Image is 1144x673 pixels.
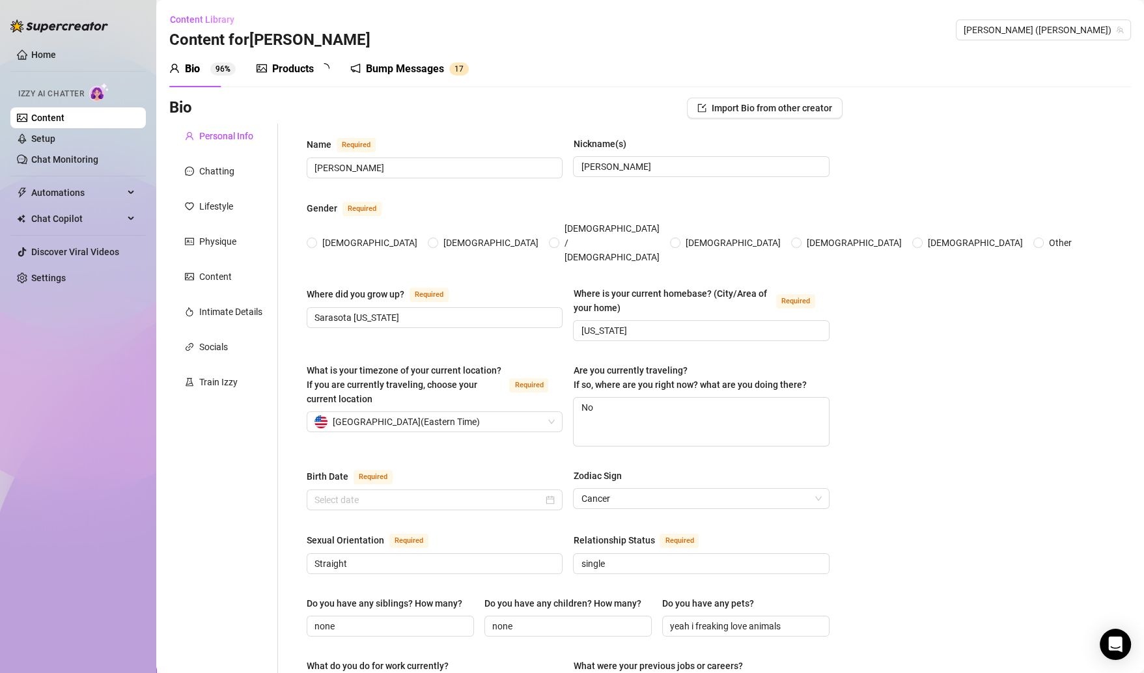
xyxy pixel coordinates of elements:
div: Gender [307,201,337,215]
h3: Content for [PERSON_NAME] [169,30,370,51]
label: Relationship Status [573,532,713,548]
a: Content [31,113,64,123]
div: Do you have any pets? [662,596,754,611]
div: Bump Messages [366,61,444,77]
span: picture [185,272,194,281]
div: What do you do for work currently? [307,659,449,673]
sup: 17 [449,62,469,76]
span: What is your timezone of your current location? If you are currently traveling, choose your curre... [307,365,501,404]
span: Required [660,534,699,548]
span: 1 [454,64,459,74]
span: Izzy AI Chatter [18,88,84,100]
h3: Bio [169,98,192,118]
sup: 96% [210,62,236,76]
input: Where is your current homebase? (City/Area of your home) [581,323,818,338]
input: Nickname(s) [581,159,818,174]
span: Required [354,470,393,484]
div: Open Intercom Messenger [1100,629,1131,660]
input: Do you have any pets? [670,619,819,633]
span: [DEMOGRAPHIC_DATA] / [DEMOGRAPHIC_DATA] [559,221,665,264]
label: Name [307,137,390,152]
span: idcard [185,237,194,246]
span: fire [185,307,194,316]
input: Birth Date [314,493,543,507]
span: [DEMOGRAPHIC_DATA] [802,236,907,250]
span: thunderbolt [17,187,27,198]
div: Physique [199,234,236,249]
div: Birth Date [307,469,348,484]
div: Name [307,137,331,152]
label: Do you have any siblings? How many? [307,596,471,611]
label: Sexual Orientation [307,532,443,548]
span: Required [342,202,382,216]
div: Personal Info [199,129,253,143]
div: What were your previous jobs or careers? [573,659,742,673]
span: Automations [31,182,124,203]
span: [GEOGRAPHIC_DATA] ( Eastern Time ) [333,412,480,432]
span: Content Library [170,14,234,25]
span: picture [257,63,267,74]
span: [DEMOGRAPHIC_DATA] [680,236,786,250]
span: team [1116,26,1124,34]
div: Do you have any children? How many? [484,596,641,611]
div: Where is your current homebase? (City/Area of your home) [573,286,770,315]
span: user [185,131,194,141]
div: Sexual Orientation [307,533,384,547]
span: 7 [459,64,464,74]
a: Setup [31,133,55,144]
label: Zodiac Sign [573,469,630,483]
label: Birth Date [307,469,407,484]
div: Lifestyle [199,199,233,213]
input: Where did you grow up? [314,310,552,325]
span: [DEMOGRAPHIC_DATA] [317,236,423,250]
a: Settings [31,273,66,283]
label: Where did you grow up? [307,286,463,302]
span: Are you currently traveling? If so, where are you right now? what are you doing there? [573,365,806,390]
label: Do you have any children? How many? [484,596,650,611]
label: Where is your current homebase? (City/Area of your home) [573,286,829,315]
span: message [185,167,194,176]
div: Where did you grow up? [307,287,404,301]
img: Chat Copilot [17,214,25,223]
div: Zodiac Sign [573,469,621,483]
span: Required [389,534,428,548]
input: Do you have any siblings? How many? [314,619,464,633]
span: loading [317,61,331,76]
span: Required [509,378,548,392]
label: Gender [307,200,396,216]
div: Nickname(s) [573,137,626,151]
span: Other [1044,236,1077,250]
span: link [185,342,194,351]
input: Sexual Orientation [314,556,552,571]
div: Socials [199,340,228,354]
span: Import Bio from other creator [712,103,832,113]
div: Relationship Status [573,533,654,547]
textarea: No [574,398,828,446]
button: Import Bio from other creator [687,98,843,118]
a: Chat Monitoring [31,154,98,165]
div: Intimate Details [199,305,262,319]
label: Do you have any pets? [662,596,763,611]
span: experiment [185,378,194,387]
div: Products [272,61,314,77]
span: Required [337,138,376,152]
span: notification [350,63,361,74]
span: [DEMOGRAPHIC_DATA] [923,236,1028,250]
button: Content Library [169,9,245,30]
input: Name [314,161,552,175]
label: What were your previous jobs or careers? [573,659,751,673]
div: Train Izzy [199,375,238,389]
span: Required [776,294,815,309]
span: Required [410,288,449,302]
div: Bio [185,61,200,77]
img: logo-BBDzfeDw.svg [10,20,108,33]
div: Do you have any siblings? How many? [307,596,462,611]
input: Do you have any children? How many? [492,619,641,633]
label: What do you do for work currently? [307,659,458,673]
div: Chatting [199,164,234,178]
div: Content [199,269,232,284]
span: Cancer [581,489,821,508]
a: Home [31,49,56,60]
input: Relationship Status [581,556,818,571]
span: user [169,63,180,74]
